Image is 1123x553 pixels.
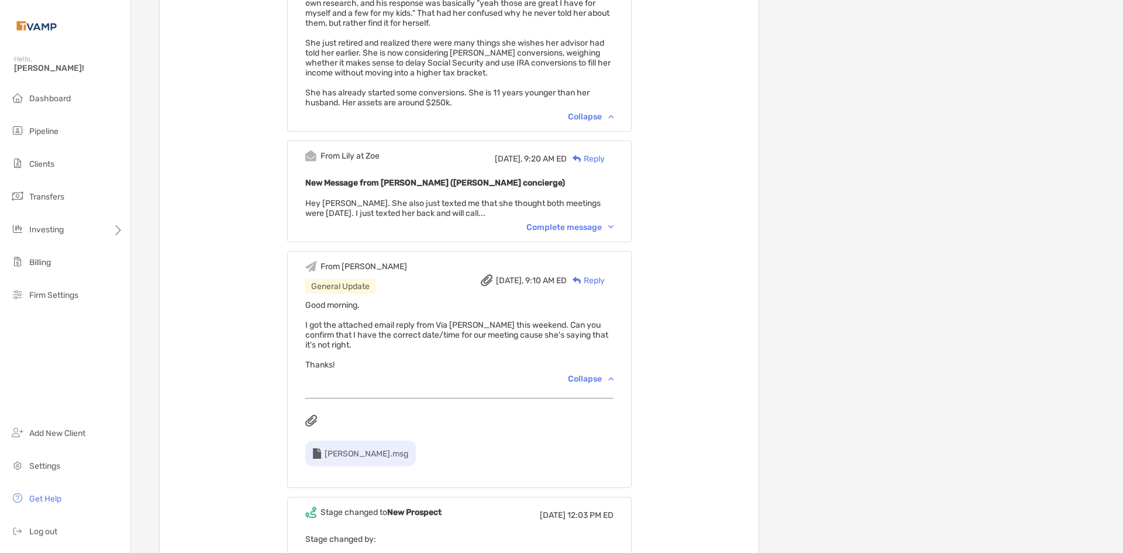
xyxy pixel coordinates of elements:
[387,507,442,517] b: New Prospect
[305,150,316,162] img: Event icon
[29,290,78,300] span: Firm Settings
[29,225,64,235] span: Investing
[11,189,25,203] img: transfers icon
[14,5,59,47] img: Zoe Logo
[524,154,567,164] span: 9:20 AM ED
[496,276,523,286] span: [DATE],
[573,277,581,284] img: Reply icon
[305,415,317,427] img: attachments
[29,527,57,537] span: Log out
[568,374,614,384] div: Collapse
[29,126,58,136] span: Pipeline
[325,449,408,459] span: [PERSON_NAME].msg
[11,255,25,269] img: billing icon
[11,222,25,236] img: investing icon
[11,287,25,301] img: firm-settings icon
[305,279,376,294] div: General Update
[540,510,566,520] span: [DATE]
[11,123,25,138] img: pipeline icon
[481,274,492,286] img: attachment
[29,428,85,438] span: Add New Client
[11,524,25,538] img: logout icon
[29,494,61,504] span: Get Help
[567,274,605,287] div: Reply
[305,178,565,188] b: New Message from [PERSON_NAME] ([PERSON_NAME] concierge)
[11,458,25,472] img: settings icon
[11,425,25,439] img: add_new_client icon
[495,154,522,164] span: [DATE],
[29,461,60,471] span: Settings
[608,377,614,380] img: Chevron icon
[305,532,614,547] p: Stage changed by:
[608,225,614,229] img: Chevron icon
[568,112,614,122] div: Collapse
[305,261,316,272] img: Event icon
[29,94,71,104] span: Dashboard
[29,257,51,267] span: Billing
[321,262,407,272] div: From [PERSON_NAME]
[305,507,316,518] img: Event icon
[305,300,608,370] span: Good morning, I got the attached email reply from Via [PERSON_NAME] this weekend. Can you confirm...
[305,198,601,218] span: Hey [PERSON_NAME]. She also just texted me that she thought both meetings were [DATE]. I just tex...
[11,491,25,505] img: get-help icon
[525,276,567,286] span: 9:10 AM ED
[567,510,614,520] span: 12:03 PM ED
[313,448,321,459] img: type
[11,156,25,170] img: clients icon
[526,222,614,232] div: Complete message
[567,153,605,165] div: Reply
[11,91,25,105] img: dashboard icon
[608,115,614,118] img: Chevron icon
[29,192,64,202] span: Transfers
[321,507,442,517] div: Stage changed to
[321,151,380,161] div: From Lily at Zoe
[14,63,123,73] span: [PERSON_NAME]!
[573,155,581,163] img: Reply icon
[29,159,54,169] span: Clients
